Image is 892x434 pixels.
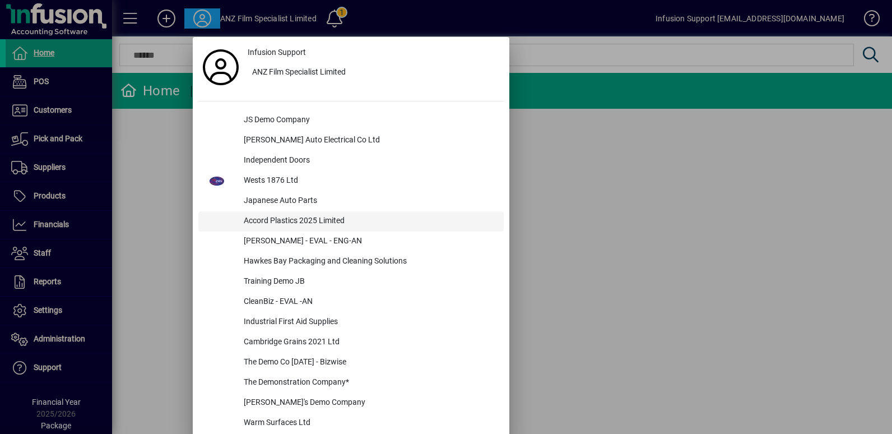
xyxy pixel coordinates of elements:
[198,353,504,373] button: The Demo Co [DATE] - Bizwise
[235,413,504,433] div: Warm Surfaces Ltd
[235,151,504,171] div: Independent Doors
[235,272,504,292] div: Training Demo JB
[198,373,504,393] button: The Demonstration Company*
[198,393,504,413] button: [PERSON_NAME]'s Demo Company
[235,211,504,232] div: Accord Plastics 2025 Limited
[198,292,504,312] button: CleanBiz - EVAL -AN
[198,312,504,333] button: Industrial First Aid Supplies
[243,43,504,63] a: Infusion Support
[243,63,504,83] button: ANZ Film Specialist Limited
[235,110,504,131] div: JS Demo Company
[198,211,504,232] button: Accord Plastics 2025 Limited
[235,353,504,373] div: The Demo Co [DATE] - Bizwise
[235,252,504,272] div: Hawkes Bay Packaging and Cleaning Solutions
[235,373,504,393] div: The Demonstration Company*
[198,413,504,433] button: Warm Surfaces Ltd
[198,171,504,191] button: Wests 1876 Ltd
[235,171,504,191] div: Wests 1876 Ltd
[235,312,504,333] div: Industrial First Aid Supplies
[198,151,504,171] button: Independent Doors
[235,191,504,211] div: Japanese Auto Parts
[198,191,504,211] button: Japanese Auto Parts
[198,110,504,131] button: JS Demo Company
[235,232,504,252] div: [PERSON_NAME] - EVAL - ENG-AN
[198,272,504,292] button: Training Demo JB
[198,232,504,252] button: [PERSON_NAME] - EVAL - ENG-AN
[248,47,306,58] span: Infusion Support
[235,333,504,353] div: Cambridge Grains 2021 Ltd
[198,333,504,353] button: Cambridge Grains 2021 Ltd
[235,131,504,151] div: [PERSON_NAME] Auto Electrical Co Ltd
[198,131,504,151] button: [PERSON_NAME] Auto Electrical Co Ltd
[235,292,504,312] div: CleanBiz - EVAL -AN
[198,252,504,272] button: Hawkes Bay Packaging and Cleaning Solutions
[235,393,504,413] div: [PERSON_NAME]'s Demo Company
[198,57,243,77] a: Profile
